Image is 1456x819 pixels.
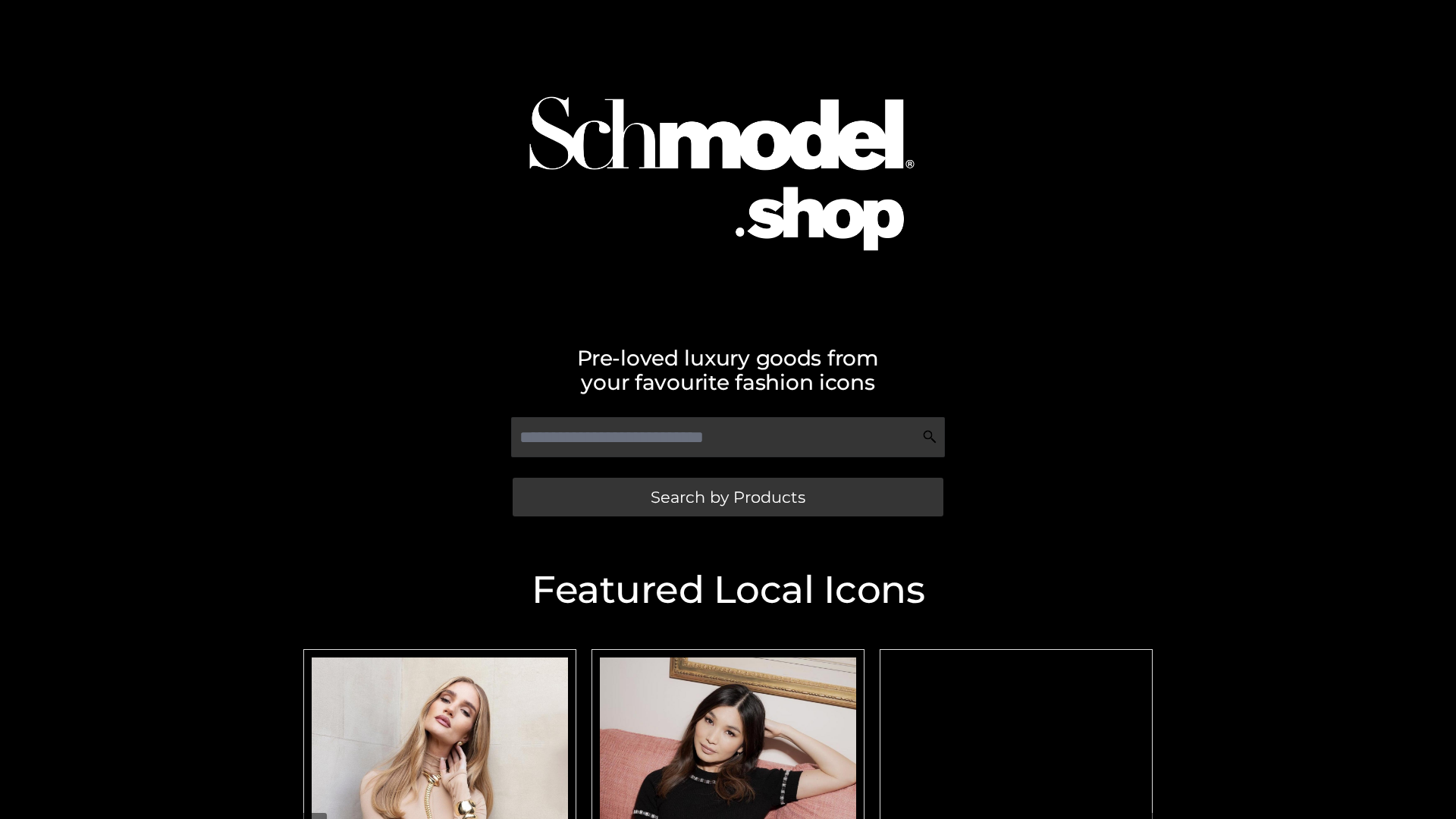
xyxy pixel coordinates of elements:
[296,571,1160,609] h2: Featured Local Icons​
[922,429,937,444] img: Search Icon
[296,346,1160,394] h2: Pre-loved luxury goods from your favourite fashion icons
[513,478,943,516] a: Search by Products
[651,489,805,505] span: Search by Products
